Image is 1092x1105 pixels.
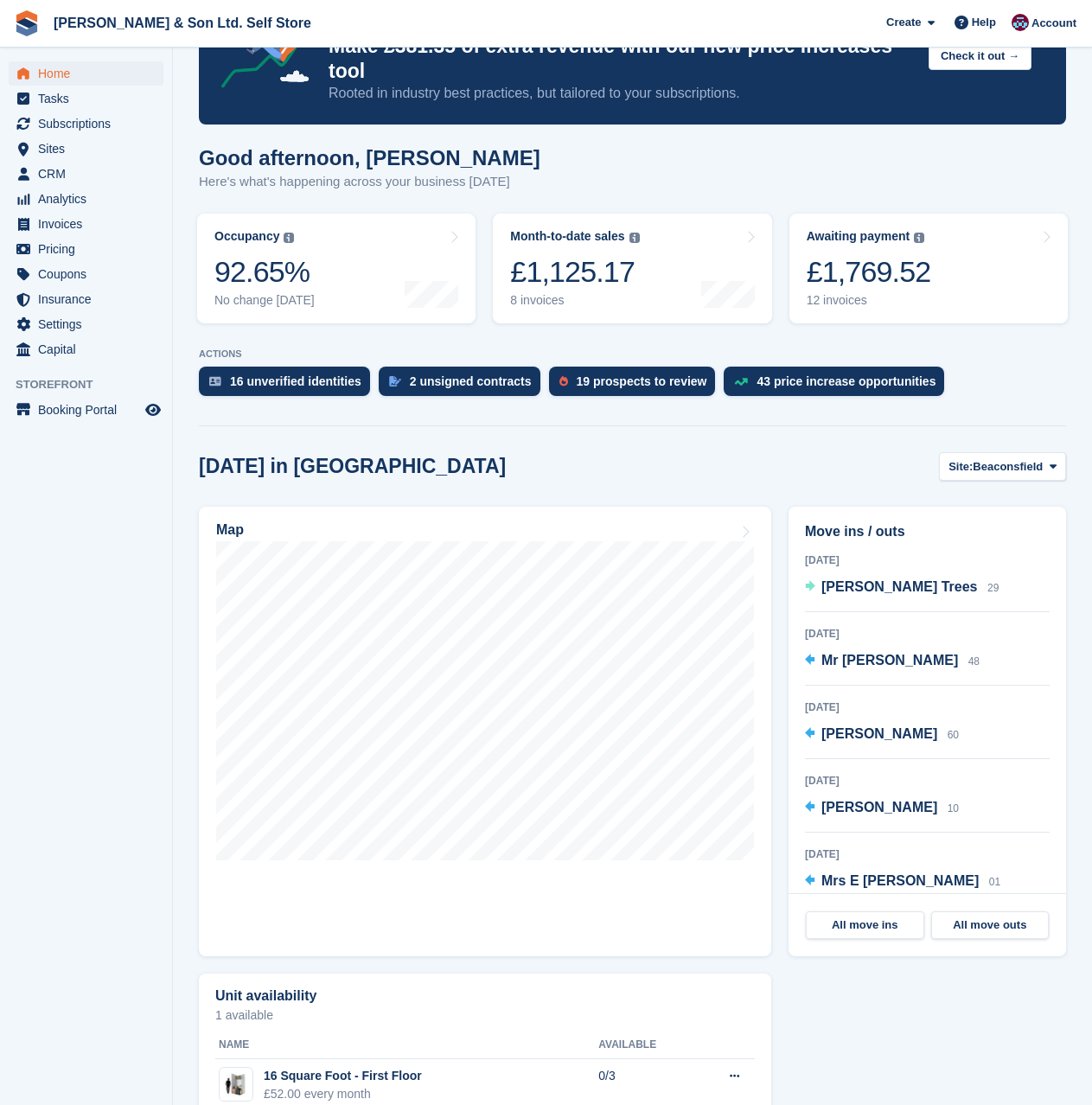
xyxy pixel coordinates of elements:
[972,14,996,31] span: Help
[38,237,142,261] span: Pricing
[9,112,163,136] a: menu
[805,650,980,673] a: Mr [PERSON_NAME] 48
[199,146,540,169] h1: Good afternoon, [PERSON_NAME]
[559,376,568,386] img: prospect-51fa495bee0391a8d652442698ab0144808aea92771e9ea1ae160a38d050c398.svg
[9,262,163,286] a: menu
[510,254,639,290] div: £1,125.17
[598,1032,694,1059] th: Available
[9,237,163,261] a: menu
[807,254,931,290] div: £1,769.52
[38,262,142,286] span: Coupons
[197,214,476,323] a: Occupancy 92.65% No change [DATE]
[948,802,959,814] span: 10
[805,797,959,820] a: [PERSON_NAME] 10
[215,1009,755,1021] p: 1 available
[724,367,953,405] a: 43 price increase opportunities
[789,214,1068,323] a: Awaiting payment £1,769.52 12 invoices
[143,399,163,420] a: Preview store
[199,348,1066,360] p: ACTIONS
[510,229,624,244] div: Month-to-date sales
[215,988,316,1004] h2: Unit availability
[9,337,163,361] a: menu
[38,312,142,336] span: Settings
[329,84,915,103] p: Rooted in industry best practices, but tailored to your subscriptions.
[214,254,315,290] div: 92.65%
[389,376,401,386] img: contract_signature_icon-13c848040528278c33f63329250d36e43548de30e8caae1d1a13099fd9432cc5.svg
[1012,14,1029,31] img: Ben Tripp
[9,187,163,211] a: menu
[199,507,771,956] a: Map
[9,398,163,422] a: menu
[806,911,924,939] a: All move ins
[38,112,142,136] span: Subscriptions
[9,212,163,236] a: menu
[948,458,973,476] span: Site:
[989,876,1000,888] span: 01
[329,34,915,84] p: Make £381.35 of extra revenue with our new price increases tool
[9,287,163,311] a: menu
[939,452,1066,481] button: Site: Beaconsfield
[821,653,958,667] span: Mr [PERSON_NAME]
[199,367,379,405] a: 16 unverified identities
[805,577,999,599] a: [PERSON_NAME] Trees 29
[931,911,1050,939] a: All move outs
[410,374,532,388] div: 2 unsigned contracts
[215,1032,598,1059] th: Name
[16,376,172,393] span: Storefront
[9,137,163,161] a: menu
[493,214,771,323] a: Month-to-date sales £1,125.17 8 invoices
[805,724,959,746] a: [PERSON_NAME] 60
[805,699,1050,715] div: [DATE]
[38,337,142,361] span: Capital
[805,846,1050,862] div: [DATE]
[9,86,163,111] a: menu
[9,61,163,86] a: menu
[209,376,221,386] img: verify_identity-adf6edd0f0f0b5bbfe63781bf79b02c33cf7c696d77639b501bdc392416b5a36.svg
[805,773,1050,789] div: [DATE]
[1031,15,1076,32] span: Account
[264,1085,422,1103] div: £52.00 every month
[629,233,640,243] img: icon-info-grey-7440780725fd019a000dd9b08b2336e03edf1995a4989e88bcd33f0948082b44.svg
[379,367,549,405] a: 2 unsigned contracts
[821,800,937,814] span: [PERSON_NAME]
[38,162,142,186] span: CRM
[220,1072,252,1097] img: 15-sqft-unit%20(1).jpg
[38,398,142,422] span: Booking Portal
[14,10,40,36] img: stora-icon-8386f47178a22dfd0bd8f6a31ec36ba5ce8667c1dd55bd0f319d3a0aa187defe.svg
[886,14,921,31] span: Create
[821,579,978,594] span: [PERSON_NAME] Trees
[805,521,1050,542] h2: Move ins / outs
[805,552,1050,568] div: [DATE]
[214,293,315,308] div: No change [DATE]
[199,172,540,192] p: Here's what's happening across your business [DATE]
[214,229,279,244] div: Occupancy
[264,1067,422,1085] div: 16 Square Foot - First Floor
[510,293,639,308] div: 8 invoices
[987,582,999,594] span: 29
[929,42,1031,71] button: Check it out →
[9,162,163,186] a: menu
[821,873,979,888] span: Mrs E [PERSON_NAME]
[47,9,318,37] a: [PERSON_NAME] & Son Ltd. Self Store
[549,367,725,405] a: 19 prospects to review
[807,293,931,308] div: 12 invoices
[973,458,1043,476] span: Beaconsfield
[199,455,506,478] h2: [DATE] in [GEOGRAPHIC_DATA]
[821,726,937,741] span: [PERSON_NAME]
[757,374,936,388] div: 43 price increase opportunities
[284,233,294,243] img: icon-info-grey-7440780725fd019a000dd9b08b2336e03edf1995a4989e88bcd33f0948082b44.svg
[9,312,163,336] a: menu
[38,212,142,236] span: Invoices
[38,187,142,211] span: Analytics
[38,86,142,111] span: Tasks
[805,626,1050,642] div: [DATE]
[230,374,361,388] div: 16 unverified identities
[577,374,707,388] div: 19 prospects to review
[807,229,910,244] div: Awaiting payment
[38,287,142,311] span: Insurance
[805,871,1000,893] a: Mrs E [PERSON_NAME] 01
[734,378,748,386] img: price_increase_opportunities-93ffe204e8149a01c8c9dc8f82e8f89637d9d84a8eef4429ea346261dce0b2c0.svg
[968,655,980,667] span: 48
[38,61,142,86] span: Home
[38,137,142,161] span: Sites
